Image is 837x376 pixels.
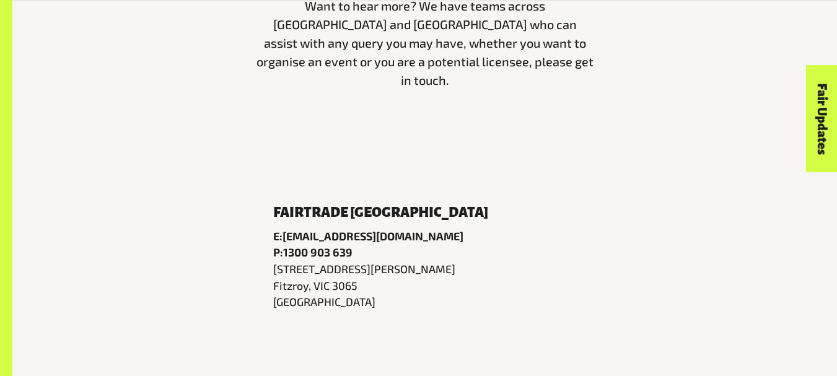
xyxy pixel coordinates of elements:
[273,205,577,220] h6: Fairtrade [GEOGRAPHIC_DATA]
[283,229,463,243] a: [EMAIL_ADDRESS][DOMAIN_NAME]
[283,245,353,259] a: 1300 903 639
[273,244,577,261] p: P:
[273,228,577,245] p: E:
[273,261,577,310] p: [STREET_ADDRESS][PERSON_NAME] Fitzroy, VIC 3065 [GEOGRAPHIC_DATA]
